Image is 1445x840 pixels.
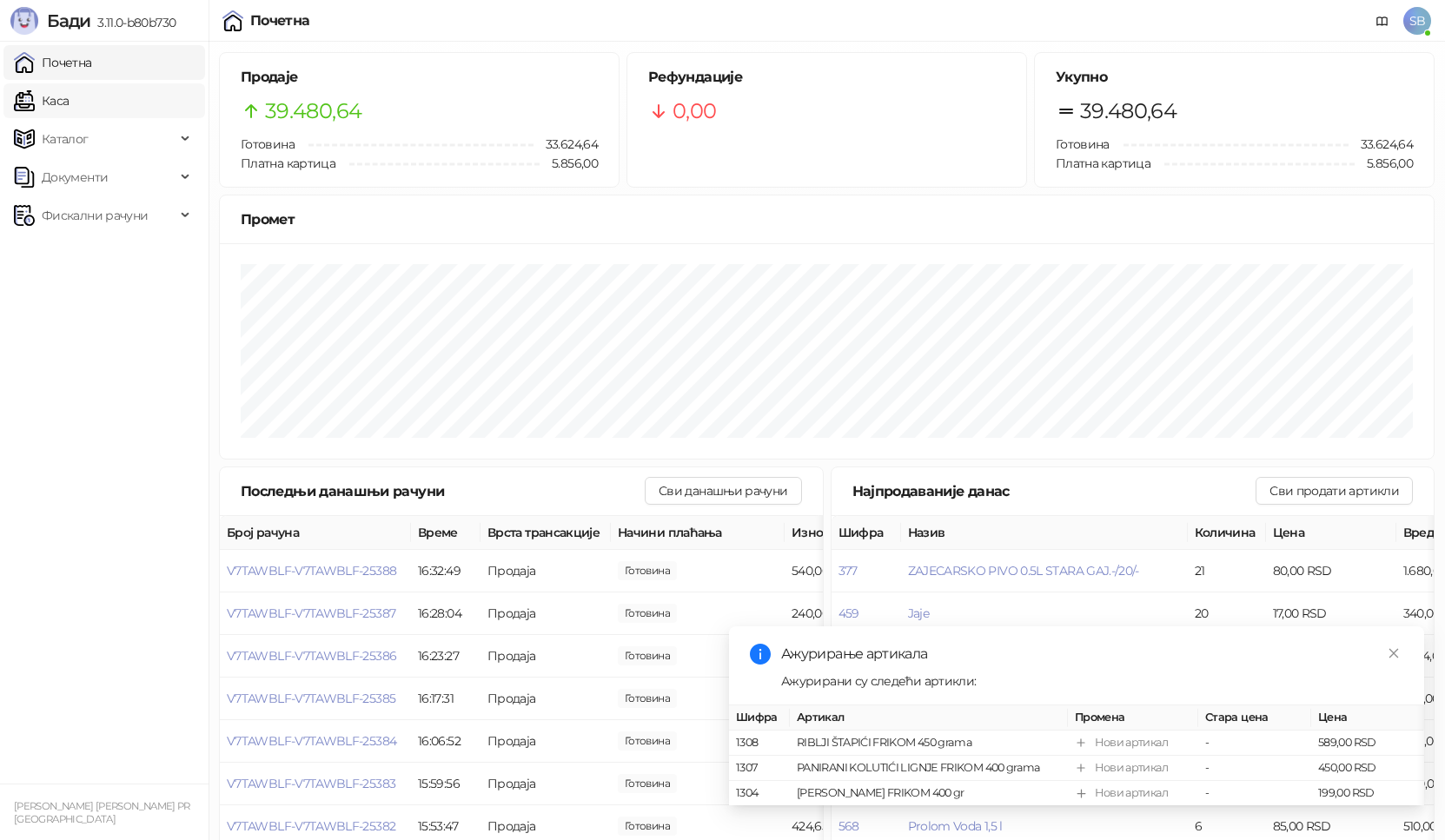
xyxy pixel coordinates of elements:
span: Фискални рачуни [42,198,148,233]
button: 459 [838,605,859,621]
th: Број рачуна [220,516,411,550]
td: 80,00 RSD [1266,550,1396,592]
th: Артикал [790,705,1068,731]
td: Продаја [481,763,611,805]
th: Начини плаћања [611,516,785,550]
div: Последњи данашњи рачуни [241,480,645,502]
button: Сви продати артикли [1256,477,1413,505]
th: Цена [1311,705,1424,731]
div: Ажурирање артикала [781,644,1403,665]
td: 17,00 RSD [1266,592,1396,635]
th: Време [411,516,481,550]
td: 16:17:31 [411,678,481,720]
td: Продаја [481,678,611,720]
span: 610,00 [618,774,677,793]
a: Close [1384,644,1403,663]
td: - [1198,756,1311,781]
td: PANIRANI KOLUTIĆI LIGNJE FRIKOM 400 grama [790,756,1068,781]
div: Нови артикал [1095,784,1168,802]
td: 240,00 RSD [785,592,915,635]
a: Почетна [14,45,92,80]
button: V7TAWBLF-V7TAWBLF-25383 [227,776,395,791]
div: Ажурирани су следећи артикли: [781,671,1403,691]
div: Почетна [250,14,310,28]
td: 1307 [729,756,790,781]
th: Цена [1266,516,1396,550]
td: 589,00 RSD [1311,731,1424,756]
button: V7TAWBLF-V7TAWBLF-25387 [227,605,395,621]
small: [PERSON_NAME] [PERSON_NAME] PR [GEOGRAPHIC_DATA] [14,800,190,825]
td: 199,00 RSD [1311,781,1424,806]
a: Каса [14,83,69,118]
td: 15:59:56 [411,763,481,805]
span: Каталог [42,122,89,156]
span: Бади [47,10,90,31]
td: 16:23:27 [411,635,481,678]
span: 600,00 [618,689,677,708]
td: - [1198,781,1311,806]
a: Документација [1369,7,1396,35]
h5: Укупно [1056,67,1413,88]
td: 16:06:52 [411,720,481,763]
th: Количина [1188,516,1266,550]
td: [PERSON_NAME] FRIKOM 400 gr [790,781,1068,806]
span: 5.856,00 [540,154,598,173]
span: 0,00 [673,95,716,128]
img: Logo [10,7,38,35]
th: Врста трансакције [481,516,611,550]
th: Стара цена [1198,705,1311,731]
td: 16:32:49 [411,550,481,592]
td: 540,00 RSD [785,550,915,592]
td: 450,00 RSD [1311,756,1424,781]
th: Промена [1068,705,1198,731]
span: 33.624,64 [534,135,598,154]
button: ZAJECARSKO PIVO 0.5L STARA GAJ.-/20/- [908,563,1139,579]
span: V7TAWBLF-V7TAWBLF-25384 [227,733,396,749]
span: Готовина [241,136,295,152]
td: - [1198,731,1311,756]
span: 33.624,64 [1349,135,1413,154]
button: 377 [838,563,858,579]
button: Prolom Voda 1,5 l [908,818,1003,834]
span: Документи [42,160,108,195]
button: V7TAWBLF-V7TAWBLF-25388 [227,563,396,579]
td: Продаја [481,720,611,763]
td: Продаја [481,635,611,678]
th: Шифра [832,516,901,550]
span: 240,00 [618,604,677,623]
span: 5.856,00 [1355,154,1413,173]
span: Платна картица [241,155,335,171]
span: 3.11.0-b80b730 [90,15,176,30]
button: V7TAWBLF-V7TAWBLF-25386 [227,648,396,664]
span: 424,65 [618,817,677,836]
td: 20 [1188,592,1266,635]
h5: Продаје [241,67,598,88]
span: info-circle [750,644,771,665]
th: Шифра [729,705,790,731]
button: V7TAWBLF-V7TAWBLF-25385 [227,691,395,706]
th: Износ [785,516,915,550]
td: Продаја [481,592,611,635]
div: Нови артикал [1095,734,1168,751]
span: 39.480,64 [265,95,361,128]
td: 16:28:04 [411,592,481,635]
h5: Рефундације [648,67,1005,88]
th: Назив [901,516,1188,550]
td: 1304 [729,781,790,806]
span: 540,00 [618,561,677,580]
span: Готовина [1056,136,1110,152]
td: 21 [1188,550,1266,592]
span: 695,00 [618,731,677,751]
button: V7TAWBLF-V7TAWBLF-25382 [227,818,395,834]
td: 1308 [729,731,790,756]
div: Нови артикал [1095,759,1168,777]
button: Jaje [908,605,929,621]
